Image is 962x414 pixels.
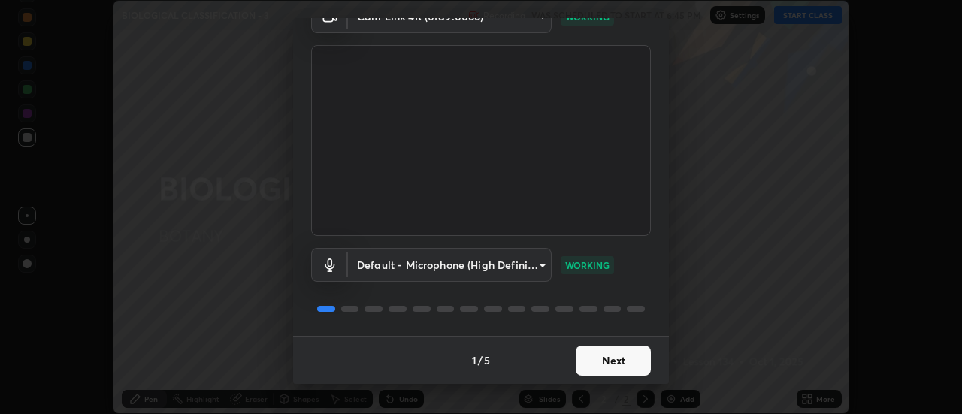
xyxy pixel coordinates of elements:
div: Cam Link 4K (0fd9:0066) [348,248,552,282]
h4: 1 [472,352,476,368]
h4: / [478,352,483,368]
p: WORKING [565,258,610,272]
h4: 5 [484,352,490,368]
button: Next [576,346,651,376]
